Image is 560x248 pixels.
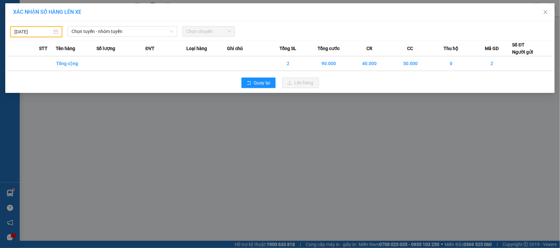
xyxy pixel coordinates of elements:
td: 50.000 [390,56,431,71]
button: uploadLên hàng [282,78,319,88]
span: down [170,29,174,33]
span: VP 214 [66,46,76,49]
img: logo [7,15,15,31]
span: Ghi chú [227,45,243,52]
span: Mã GD [485,45,499,52]
span: Nơi nhận: [50,45,61,55]
span: XÁC NHẬN SỐ HÀNG LÊN XE [13,9,81,15]
span: Tổng cước [318,45,340,52]
span: Chọn tuyến - nhóm tuyến [72,27,173,36]
span: Số lượng [96,45,115,52]
strong: CÔNG TY TNHH [GEOGRAPHIC_DATA] 214 QL13 - P.26 - Q.BÌNH THẠNH - TP HCM 1900888606 [17,10,53,35]
span: Quay lại [254,79,270,86]
span: Chọn chuyến [186,27,231,36]
td: 2 [268,56,308,71]
td: 40.000 [349,56,390,71]
span: 07:07:53 [DATE] [62,29,93,34]
td: Tổng cộng [56,56,96,71]
span: DSG09250214 [63,25,93,29]
span: Tên hàng [56,45,75,52]
span: Tổng SL [280,45,296,52]
span: close [543,9,548,15]
input: 14/09/2025 [14,28,52,35]
span: rollback [247,80,251,86]
span: STT [39,45,48,52]
span: CR [366,45,372,52]
span: CC [407,45,413,52]
span: Loại hàng [186,45,207,52]
strong: BIÊN NHẬN GỬI HÀNG HOÁ [23,39,76,44]
span: PV Đắk Song [22,46,41,49]
button: Close [536,3,555,22]
div: Số ĐT Người gửi [512,41,533,56]
span: Thu hộ [444,45,458,52]
td: 0 [431,56,471,71]
td: 90.000 [308,56,349,71]
td: 2 [471,56,512,71]
span: Nơi gửi: [7,45,13,55]
span: ĐVT [145,45,155,52]
button: rollbackQuay lại [241,78,276,88]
